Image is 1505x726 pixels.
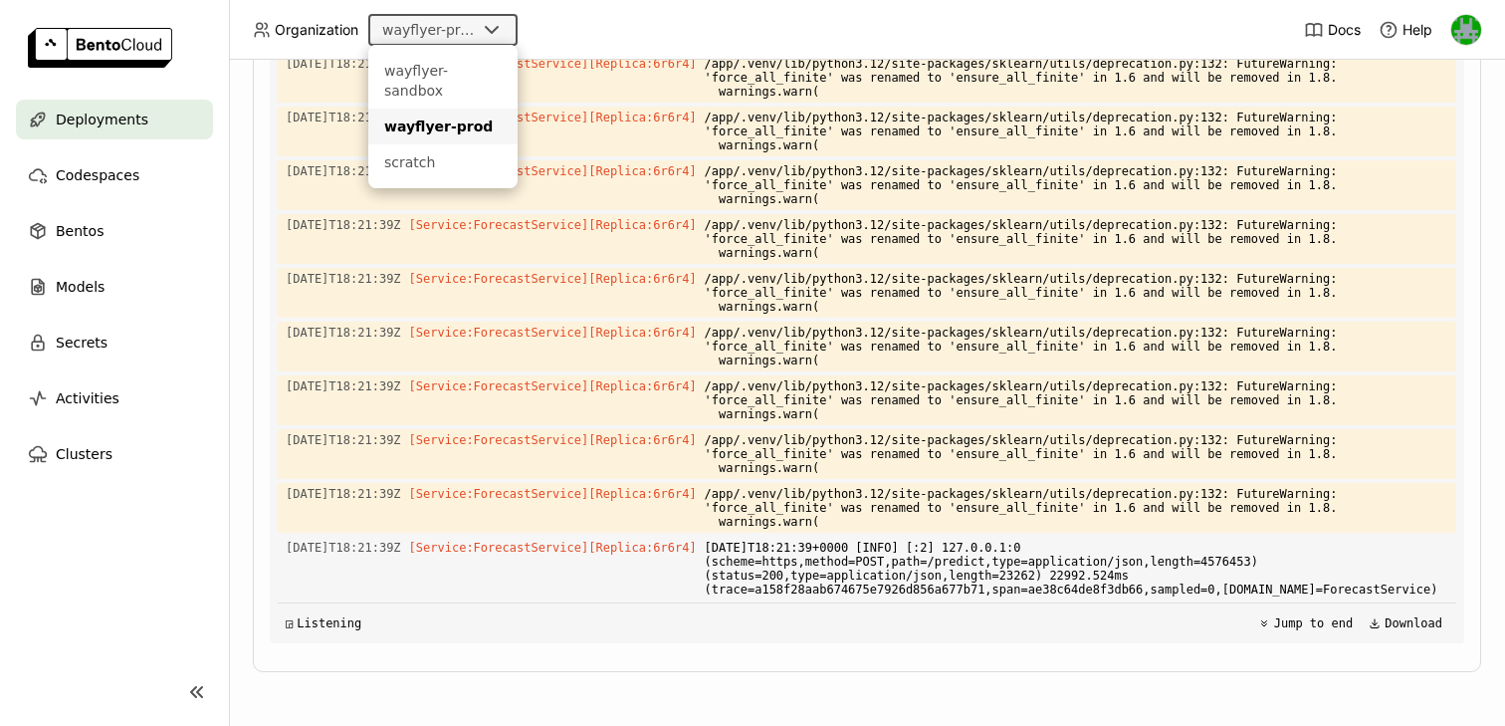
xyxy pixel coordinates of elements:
span: [Replica:6r6r4] [588,326,696,340]
span: /app/.venv/lib/python3.12/site-packages/sklearn/utils/deprecation.py:132: FutureWarning: 'force_a... [705,160,1448,210]
span: 2025-10-01T18:21:39.894Z [286,107,401,128]
span: [Service:ForecastService] [409,272,589,286]
span: 2025-10-01T18:21:39.896Z [286,214,401,236]
span: [Replica:6r6r4] [588,541,696,555]
span: [DATE]T18:21:39+0000 [INFO] [:2] 127.0.0.1:0 (scheme=https,method=POST,path=/predict,type=applica... [705,537,1448,601]
a: Activities [16,378,213,418]
span: [Replica:6r6r4] [588,164,696,178]
span: Secrets [56,331,107,355]
span: Models [56,275,105,299]
button: Download [1363,611,1448,635]
span: Bentos [56,219,104,243]
div: wayflyer-prod [384,117,502,136]
span: 2025-10-01T18:21:39.899Z [286,429,401,451]
span: [Replica:6r6r4] [588,218,696,232]
span: 2025-10-01T18:21:39.897Z [286,268,401,290]
span: 2025-10-01T18:21:39.897Z [286,322,401,344]
span: 2025-10-01T18:21:39.900Z [286,483,401,505]
span: ◲ [286,616,293,630]
img: Sean Hickey [1451,15,1481,45]
a: Deployments [16,100,213,139]
span: /app/.venv/lib/python3.12/site-packages/sklearn/utils/deprecation.py:132: FutureWarning: 'force_a... [705,483,1448,533]
a: Bentos [16,211,213,251]
span: [Replica:6r6r4] [588,487,696,501]
span: Docs [1328,21,1361,39]
div: wayflyer-prod [382,20,476,40]
span: /app/.venv/lib/python3.12/site-packages/sklearn/utils/deprecation.py:132: FutureWarning: 'force_a... [705,375,1448,425]
span: [Replica:6r6r4] [588,433,696,447]
span: /app/.venv/lib/python3.12/site-packages/sklearn/utils/deprecation.py:132: FutureWarning: 'force_a... [705,268,1448,318]
span: 2025-10-01T18:21:39.898Z [286,375,401,397]
div: Listening [286,616,361,630]
div: Help [1379,20,1432,40]
a: Secrets [16,323,213,363]
span: Deployments [56,108,148,131]
ul: Menu [368,45,518,188]
span: [Service:ForecastService] [409,379,589,393]
a: Codespaces [16,155,213,195]
span: [Service:ForecastService] [409,433,589,447]
span: /app/.venv/lib/python3.12/site-packages/sklearn/utils/deprecation.py:132: FutureWarning: 'force_a... [705,322,1448,371]
span: Organization [275,21,358,39]
a: Docs [1304,20,1361,40]
span: Clusters [56,442,112,466]
span: 2025-10-01T18:21:39.894Z [286,53,401,75]
span: /app/.venv/lib/python3.12/site-packages/sklearn/utils/deprecation.py:132: FutureWarning: 'force_a... [705,429,1448,479]
span: Activities [56,386,119,410]
span: /app/.venv/lib/python3.12/site-packages/sklearn/utils/deprecation.py:132: FutureWarning: 'force_a... [705,53,1448,103]
span: [Service:ForecastService] [409,326,589,340]
span: [Replica:6r6r4] [588,379,696,393]
span: [Replica:6r6r4] [588,111,696,124]
a: Clusters [16,434,213,474]
span: [Service:ForecastService] [409,487,589,501]
span: [Service:ForecastService] [409,541,589,555]
span: /app/.venv/lib/python3.12/site-packages/sklearn/utils/deprecation.py:132: FutureWarning: 'force_a... [705,214,1448,264]
span: Codespaces [56,163,139,187]
span: 2025-10-01T18:21:39.914Z [286,537,401,559]
a: Models [16,267,213,307]
img: logo [28,28,172,68]
span: [Service:ForecastService] [409,218,589,232]
button: Jump to end [1252,611,1359,635]
span: [Replica:6r6r4] [588,57,696,71]
span: 2025-10-01T18:21:39.895Z [286,160,401,182]
span: /app/.venv/lib/python3.12/site-packages/sklearn/utils/deprecation.py:132: FutureWarning: 'force_a... [705,107,1448,156]
div: scratch [384,152,502,172]
span: Help [1402,21,1432,39]
span: [Replica:6r6r4] [588,272,696,286]
input: Selected wayflyer-prod. [478,21,480,41]
div: wayflyer-sandbox [384,61,502,101]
